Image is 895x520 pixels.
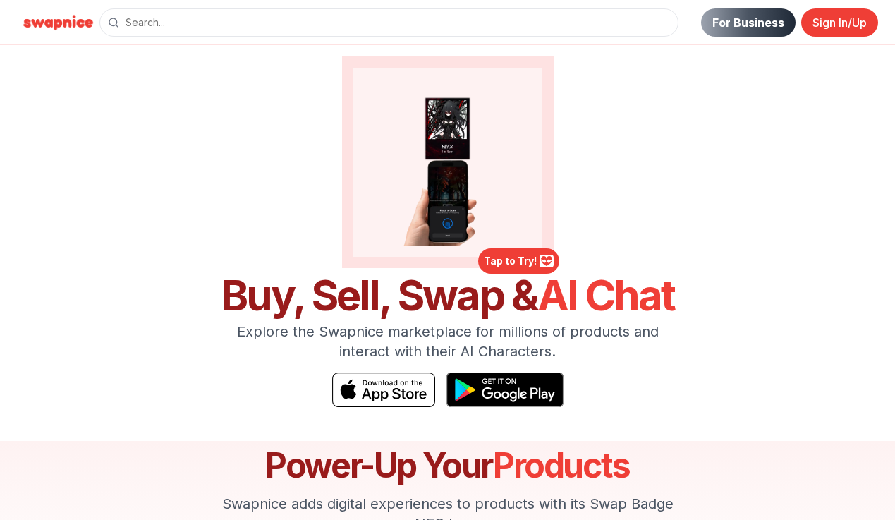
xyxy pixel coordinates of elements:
img: Get it on Google Play [446,373,564,407]
h1: Buy, Sell, Swap & [211,274,685,316]
a: Sign In/Up [801,8,878,37]
img: NFC Scan Demonstration [365,79,531,246]
img: Swapnice Logo [17,11,99,34]
a: For Business [701,8,796,37]
span: AI Chat [537,270,674,320]
img: Download Swapnice on the App Store [332,373,435,407]
p: Explore the Swapnice marketplace for millions of products and interact with their AI Characters. [211,322,685,361]
span: Products [493,445,630,486]
input: Search... [99,8,678,37]
h2: Power-Up Your [211,449,685,483]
